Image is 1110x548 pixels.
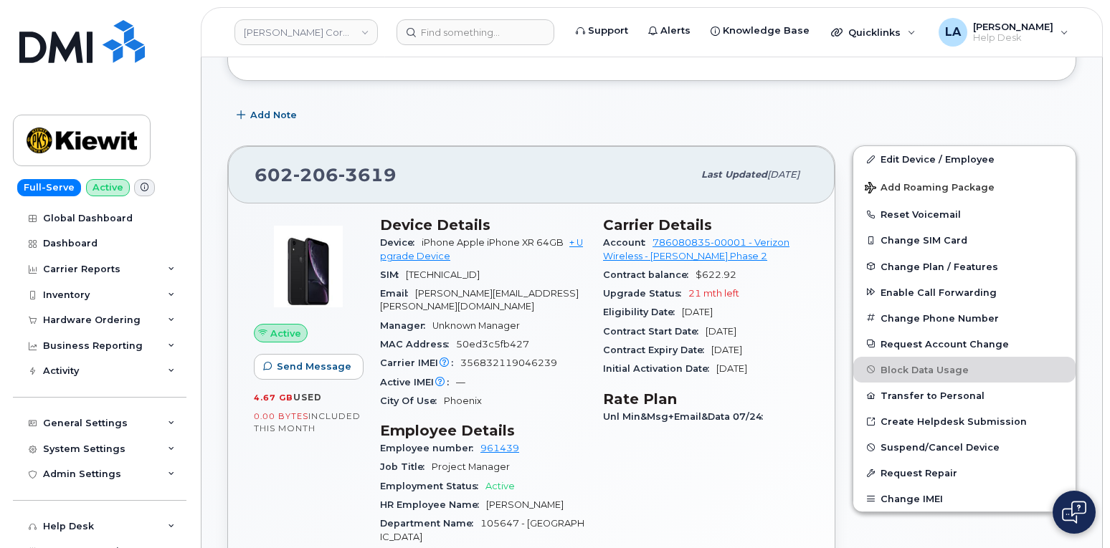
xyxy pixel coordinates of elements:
[380,395,444,406] span: City Of Use
[853,408,1076,434] a: Create Helpdesk Submission
[422,237,564,248] span: iPhone Apple iPhone XR 64GB
[603,216,809,234] h3: Carrier Details
[255,164,397,186] span: 602
[603,411,770,422] span: Unl Min&Msg+Email&Data 07/24
[723,24,810,38] span: Knowledge Base
[767,169,800,180] span: [DATE]
[853,146,1076,172] a: Edit Device / Employee
[380,357,460,368] span: Carrier IMEI
[696,269,736,280] span: $622.92
[853,305,1076,331] button: Change Phone Number
[711,345,742,355] span: [DATE]
[380,422,586,439] h3: Employee Details
[380,518,480,529] span: Department Name
[293,164,338,186] span: 206
[603,237,653,248] span: Account
[250,108,297,122] span: Add Note
[380,269,406,280] span: SIM
[397,19,554,45] input: Find something...
[588,24,628,38] span: Support
[853,227,1076,253] button: Change SIM Card
[865,182,995,196] span: Add Roaming Package
[853,460,1076,486] button: Request Repair
[603,345,711,355] span: Contract Expiry Date
[380,288,415,299] span: Email
[660,24,691,38] span: Alerts
[603,326,706,337] span: Contract Start Date
[603,307,682,317] span: Eligibility Date
[1062,501,1086,524] img: Open chat
[380,288,579,312] span: [PERSON_NAME][EMAIL_ADDRESS][PERSON_NAME][DOMAIN_NAME]
[853,486,1076,511] button: Change IMEI
[603,237,789,261] a: 786080835-00001 - Verizon Wireless - [PERSON_NAME] Phase 2
[603,269,696,280] span: Contract balance
[701,169,767,180] span: Last updated
[881,442,1000,453] span: Suspend/Cancel Device
[848,27,901,38] span: Quicklinks
[603,288,688,299] span: Upgrade Status
[254,354,364,380] button: Send Message
[277,360,351,373] span: Send Message
[265,223,351,309] img: image20231002-3703462-1qb80zy.jpeg
[716,363,747,374] span: [DATE]
[853,331,1076,357] button: Request Account Change
[254,393,293,403] span: 4.67 GB
[682,307,713,317] span: [DATE]
[603,390,809,408] h3: Rate Plan
[881,287,997,297] span: Enable Call Forwarding
[706,326,736,337] span: [DATE]
[853,357,1076,383] button: Block Data Usage
[853,383,1076,408] button: Transfer to Personal
[380,377,456,388] span: Active IMEI
[270,327,301,340] span: Active
[406,269,480,280] span: [TECHNICAL_ID]
[293,392,322,403] span: used
[973,32,1053,44] span: Help Desk
[881,261,998,271] span: Change Plan / Features
[380,461,432,472] span: Job Title
[380,499,486,510] span: HR Employee Name
[380,216,586,234] h3: Device Details
[853,172,1076,201] button: Add Roaming Package
[638,16,701,45] a: Alerts
[254,411,308,421] span: 0.00 Bytes
[456,339,529,350] span: 50ed3c5fb427
[380,237,422,248] span: Device
[945,24,961,41] span: LA
[227,102,309,128] button: Add Note
[853,254,1076,279] button: Change Plan / Features
[460,357,557,368] span: 356832119046239
[380,518,584,542] span: 105647 - [GEOGRAPHIC_DATA]
[486,499,564,510] span: [PERSON_NAME]
[380,443,480,453] span: Employee number
[853,434,1076,460] button: Suspend/Cancel Device
[456,377,465,388] span: —
[603,363,716,374] span: Initial Activation Date
[380,481,485,491] span: Employment Status
[973,21,1053,32] span: [PERSON_NAME]
[485,481,515,491] span: Active
[821,18,926,47] div: Quicklinks
[380,320,432,331] span: Manager
[853,201,1076,227] button: Reset Voicemail
[432,320,520,331] span: Unknown Manager
[338,164,397,186] span: 3619
[444,395,482,406] span: Phoenix
[432,461,510,472] span: Project Manager
[688,288,739,299] span: 21 mth left
[566,16,638,45] a: Support
[929,18,1078,47] div: Lanette Aparicio
[234,19,378,45] a: Kiewit Corporation
[380,339,456,350] span: MAC Address
[853,279,1076,305] button: Enable Call Forwarding
[480,443,519,453] a: 961439
[380,237,583,261] a: + Upgrade Device
[701,16,820,45] a: Knowledge Base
